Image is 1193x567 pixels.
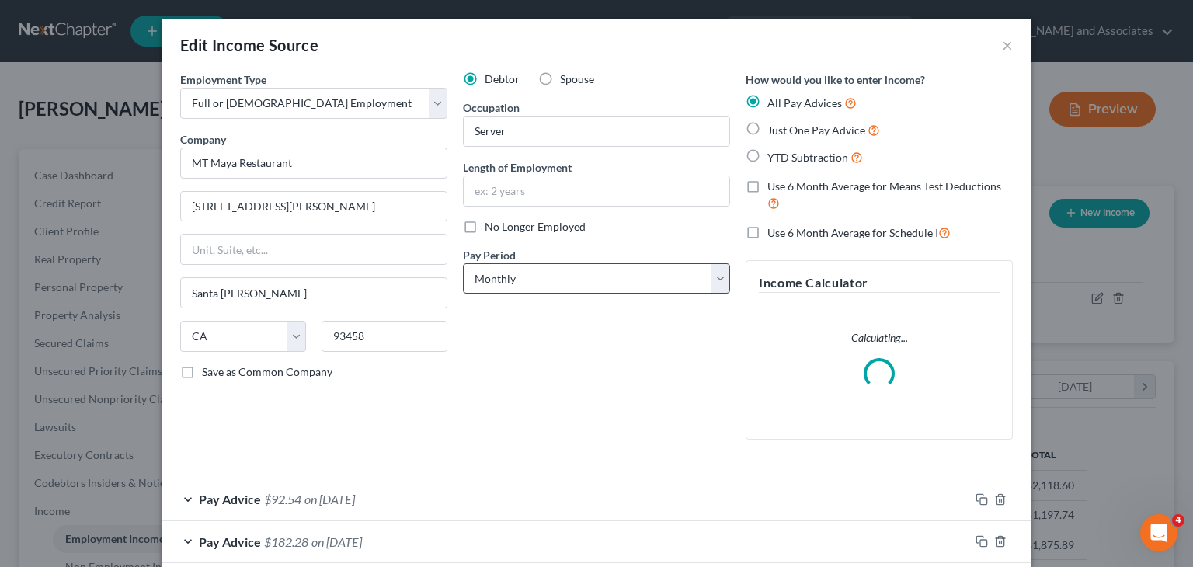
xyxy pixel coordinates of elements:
[181,192,447,221] input: Enter address...
[485,72,520,85] span: Debtor
[311,534,362,549] span: on [DATE]
[560,72,594,85] span: Spouse
[767,179,1001,193] span: Use 6 Month Average for Means Test Deductions
[199,534,261,549] span: Pay Advice
[464,176,729,206] input: ex: 2 years
[463,99,520,116] label: Occupation
[767,96,842,110] span: All Pay Advices
[767,151,848,164] span: YTD Subtraction
[180,73,266,86] span: Employment Type
[759,330,1000,346] p: Calculating...
[1172,514,1184,527] span: 4
[463,249,516,262] span: Pay Period
[767,226,938,239] span: Use 6 Month Average for Schedule I
[746,71,925,88] label: How would you like to enter income?
[304,492,355,506] span: on [DATE]
[180,133,226,146] span: Company
[1002,36,1013,54] button: ×
[322,321,447,352] input: Enter zip...
[264,534,308,549] span: $182.28
[464,117,729,146] input: --
[485,220,586,233] span: No Longer Employed
[1140,514,1177,551] iframe: Intercom live chat
[264,492,301,506] span: $92.54
[181,235,447,264] input: Unit, Suite, etc...
[759,273,1000,293] h5: Income Calculator
[181,278,447,308] input: Enter city...
[199,492,261,506] span: Pay Advice
[180,34,318,56] div: Edit Income Source
[202,365,332,378] span: Save as Common Company
[767,123,865,137] span: Just One Pay Advice
[463,159,572,176] label: Length of Employment
[180,148,447,179] input: Search company by name...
